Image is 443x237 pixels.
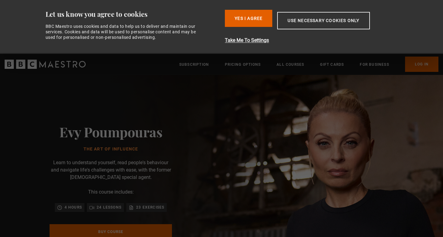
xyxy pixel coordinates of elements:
button: Take Me To Settings [225,37,402,44]
a: Gift Cards [320,61,344,68]
p: 23 exercises [136,204,164,210]
a: For business [360,61,389,68]
p: Learn to understand yourself, read people's behaviour and navigate life's challenges with ease, w... [50,159,172,181]
svg: BBC Maestro [5,60,86,69]
h2: Evy Poumpouras [59,124,162,139]
p: 4 hours [65,204,82,210]
p: 24 lessons [97,204,121,210]
div: BBC Maestro uses cookies and data to help us to deliver and maintain our services. Cookies and da... [46,24,203,40]
a: All Courses [277,61,304,68]
div: Let us know you agree to cookies [46,10,220,19]
a: Subscription [179,61,209,68]
p: This course includes: [88,188,134,196]
nav: Primary [179,57,438,72]
button: Yes I Agree [225,10,272,27]
h1: The Art of Influence [59,147,162,152]
a: Log In [405,57,438,72]
button: Use necessary cookies only [277,12,370,29]
a: Pricing Options [225,61,261,68]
